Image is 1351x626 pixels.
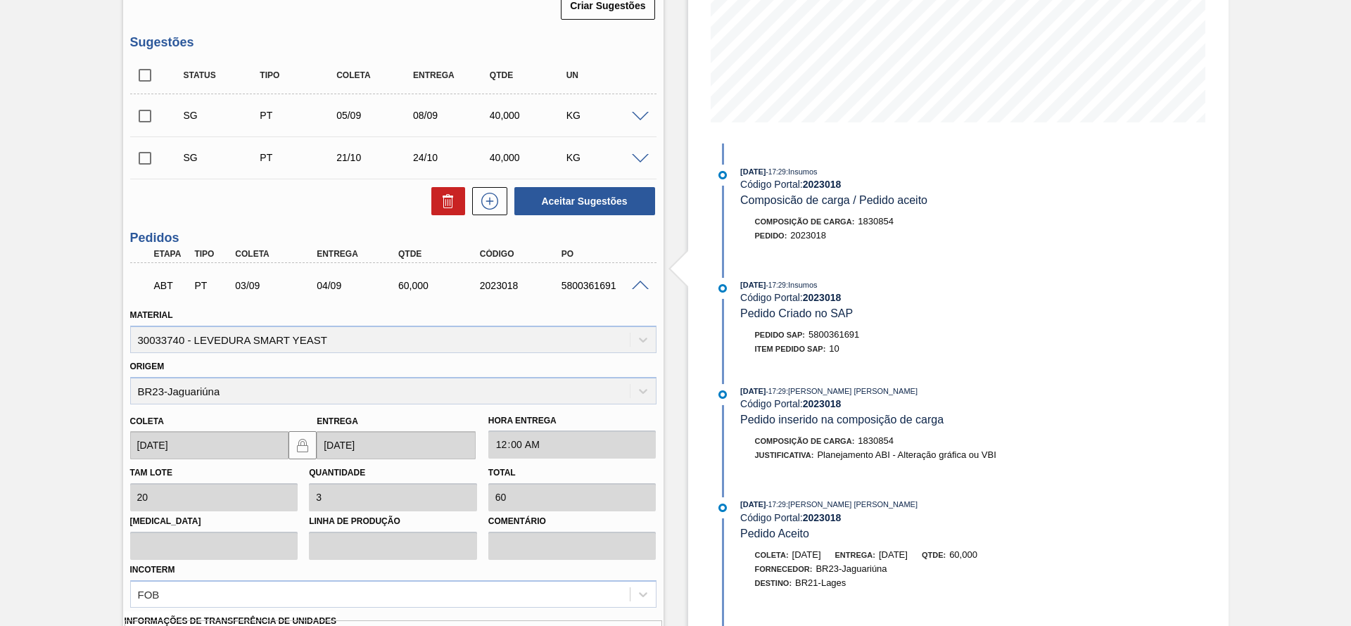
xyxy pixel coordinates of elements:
[191,249,233,259] div: Tipo
[740,167,766,176] span: [DATE]
[154,280,189,291] p: ABT
[740,414,944,426] span: Pedido inserido na composição de carga
[486,70,571,80] div: Qtde
[879,549,908,560] span: [DATE]
[288,431,317,459] button: locked
[755,231,787,240] span: Pedido :
[486,152,571,163] div: 40,000
[333,152,418,163] div: 21/10/2025
[740,512,1074,523] div: Código Portal:
[486,110,571,121] div: 40,000
[514,187,655,215] button: Aceitar Sugestões
[740,528,809,539] span: Pedido Aceito
[766,281,786,289] span: - 17:29
[718,284,727,293] img: atual
[130,431,289,459] input: dd/mm/yyyy
[130,362,165,371] label: Origem
[395,280,486,291] div: 60,000
[740,281,766,289] span: [DATE]
[317,431,476,459] input: dd/mm/yyyy
[755,551,789,559] span: Coleta:
[333,110,418,121] div: 05/09/2025
[151,249,193,259] div: Etapa
[949,549,977,560] span: 60,000
[816,563,887,574] span: BR23-Jaguariúna
[755,217,855,226] span: Composição de Carga :
[488,511,657,532] label: Comentário
[130,511,298,532] label: [MEDICAL_DATA]
[130,565,175,575] label: Incoterm
[803,512,842,523] strong: 2023018
[130,310,173,320] label: Material
[817,449,996,460] span: Planejamento ABI - Alteração gráfica ou VBI
[465,187,507,215] div: Nova sugestão
[563,110,648,121] div: KG
[786,387,918,395] span: : [PERSON_NAME] [PERSON_NAME]
[766,501,786,509] span: - 17:29
[718,390,727,399] img: atual
[180,110,265,121] div: Suggestion Created
[309,468,365,478] label: Quantidade
[507,186,657,217] div: Aceitar Sugestões
[256,70,341,80] div: Tipo
[740,387,766,395] span: [DATE]
[563,70,648,80] div: UN
[138,588,160,600] div: FOB
[410,152,495,163] div: 24/10/2025
[488,468,516,478] label: Total
[256,110,341,121] div: Transference request
[803,398,842,409] strong: 2023018
[740,500,766,509] span: [DATE]
[803,179,842,190] strong: 2023018
[410,110,495,121] div: 08/09/2025
[755,437,855,445] span: Composição de Carga :
[558,249,649,259] div: PO
[755,331,806,339] span: Pedido SAP:
[718,171,727,179] img: atual
[766,168,786,176] span: - 17:29
[792,549,821,560] span: [DATE]
[740,398,1074,409] div: Código Portal:
[130,468,172,478] label: Tam lote
[803,292,842,303] strong: 2023018
[180,152,265,163] div: Suggestion Created
[313,280,405,291] div: 04/09/2025
[313,249,405,259] div: Entrega
[755,565,813,573] span: Fornecedor:
[130,416,164,426] label: Coleta
[755,451,814,459] span: Justificativa:
[231,249,323,259] div: Coleta
[755,345,826,353] span: Item pedido SAP:
[808,329,859,340] span: 5800361691
[766,388,786,395] span: - 17:29
[740,292,1074,303] div: Código Portal:
[476,249,568,259] div: Código
[180,70,265,80] div: Status
[740,194,927,206] span: Composicão de carga / Pedido aceito
[858,216,894,226] span: 1830854
[256,152,341,163] div: Transference request
[795,577,846,588] span: BR21-Lages
[786,500,918,509] span: : [PERSON_NAME] [PERSON_NAME]
[922,551,946,559] span: Qtde:
[130,231,657,245] h3: Pedidos
[835,551,875,559] span: Entrega:
[410,70,495,80] div: Entrega
[740,307,853,319] span: Pedido Criado no SAP
[476,280,568,291] div: 2023018
[786,167,818,176] span: : Insumos
[294,437,311,454] img: locked
[563,152,648,163] div: KG
[790,230,826,241] span: 2023018
[231,280,323,291] div: 03/09/2025
[488,411,657,431] label: Hora Entrega
[718,504,727,512] img: atual
[151,270,193,301] div: Awaiting Delivery
[309,511,477,532] label: Linha de Produção
[130,35,657,50] h3: Sugestões
[191,280,233,291] div: Transference request
[740,179,1074,190] div: Código Portal:
[755,579,792,587] span: Destino:
[395,249,486,259] div: Qtde
[317,416,358,426] label: Entrega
